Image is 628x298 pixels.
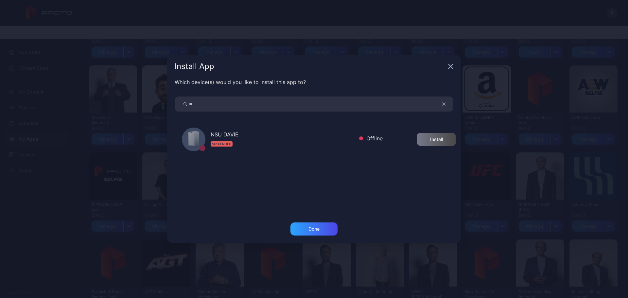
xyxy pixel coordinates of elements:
[308,226,320,232] div: Done
[290,222,338,236] button: Done
[175,78,453,86] div: Which device(s) would you like to install this app to?
[417,133,456,146] button: Install
[211,141,233,147] div: SUSPENDED
[175,62,445,70] div: Install App
[211,131,354,140] div: NSU DAVIE
[359,134,383,144] div: Offline
[430,137,443,142] div: Install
